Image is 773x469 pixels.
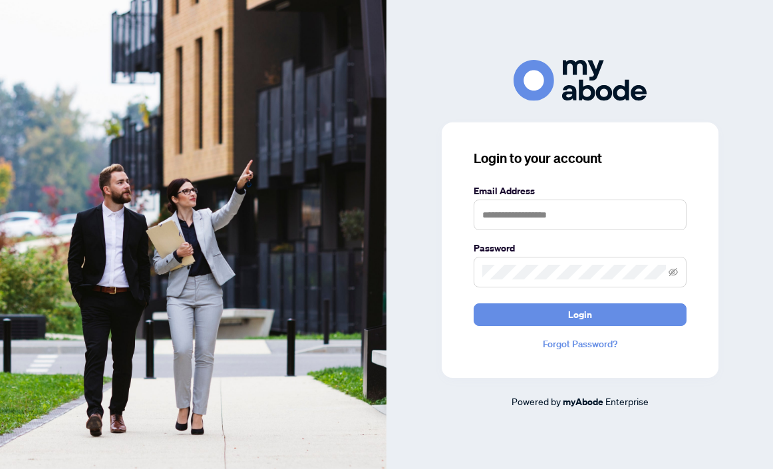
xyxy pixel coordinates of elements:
img: ma-logo [514,60,647,100]
button: Login [474,303,687,326]
label: Email Address [474,184,687,198]
label: Password [474,241,687,255]
span: Login [568,304,592,325]
a: myAbode [563,394,603,409]
a: Forgot Password? [474,337,687,351]
span: Powered by [512,395,561,407]
span: Enterprise [605,395,649,407]
h3: Login to your account [474,149,687,168]
span: eye-invisible [669,267,678,277]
